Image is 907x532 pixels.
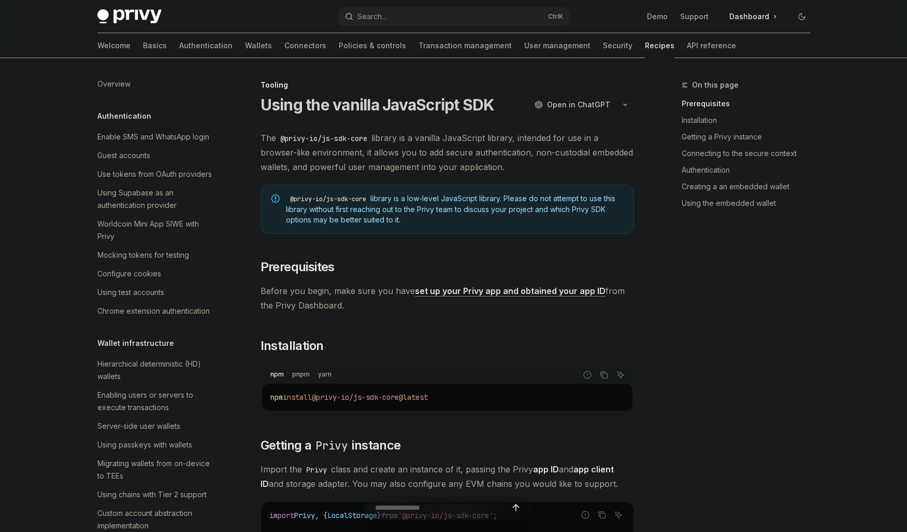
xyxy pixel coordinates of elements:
a: Prerequisites [682,95,818,112]
span: Before you begin, make sure you have from the Privy Dashboard. [261,284,634,313]
a: Getting a Privy instance [682,129,818,145]
code: Privy [311,438,352,454]
h1: Using the vanilla JavaScript SDK [261,95,495,114]
code: Privy [302,464,331,475]
a: Connectors [284,33,326,58]
div: Search... [357,10,386,23]
span: @privy-io/js-sdk-core@latest [312,393,428,402]
a: Enable SMS and WhatsApp login [89,128,222,146]
span: library is a low-level JavaScript library. Please do not attempt to use this library without firs... [286,193,623,225]
div: Enabling users or servers to execute transactions [97,389,215,414]
a: Using test accounts [89,283,222,302]
div: Using test accounts [97,286,164,299]
span: npm [270,393,283,402]
a: Using the embedded wallet [682,195,818,212]
a: Creating a an embedded wallet [682,178,818,195]
a: Chrome extension authentication [89,302,222,320]
a: Wallets [245,33,272,58]
span: Installation [261,338,324,354]
a: Transaction management [419,33,512,58]
strong: app ID [533,464,559,474]
a: Security [603,33,632,58]
a: Policies & controls [339,33,406,58]
a: Connecting to the secure context [682,145,818,162]
a: Mocking tokens for testing [89,246,222,264]
a: Use tokens from OAuth providers [89,165,222,184]
h5: Wallet infrastructure [97,337,174,349]
img: dark logo [97,9,162,24]
span: The library is a vanilla JavaScript library, intended for use in a browser-like environment, it a... [261,131,634,174]
input: Ask a question... [375,496,509,519]
a: Configure cookies [89,264,222,283]
div: Server-side user wallets [97,420,180,432]
div: Enable SMS and WhatsApp login [97,131,209,143]
button: Copy the contents from the code block [597,368,611,382]
button: Toggle dark mode [794,8,810,25]
span: Dashboard [729,11,769,22]
a: User management [524,33,591,58]
svg: Note [271,194,280,203]
div: Custom account abstraction implementation [97,507,215,532]
div: Worldcoin Mini App SIWE with Privy [97,218,215,243]
span: Ctrl K [548,12,564,21]
div: Using chains with Tier 2 support [97,488,207,501]
a: Dashboard [721,8,785,25]
a: Hierarchical deterministic (HD) wallets [89,355,222,386]
button: Report incorrect code [581,368,594,382]
a: Recipes [645,33,674,58]
span: On this page [692,79,739,91]
div: Mocking tokens for testing [97,249,189,261]
div: yarn [315,368,335,381]
a: Authentication [179,33,233,58]
a: API reference [687,33,736,58]
code: @privy-io/js-sdk-core [276,133,371,144]
div: pnpm [289,368,313,381]
div: Using passkeys with wallets [97,439,192,451]
a: Server-side user wallets [89,417,222,436]
button: Open search [338,7,570,26]
a: Using Supabase as an authentication provider [89,184,222,215]
div: Hierarchical deterministic (HD) wallets [97,358,215,383]
a: Using passkeys with wallets [89,436,222,454]
div: Tooling [261,80,634,90]
div: Using Supabase as an authentication provider [97,187,215,212]
div: Configure cookies [97,268,161,280]
div: Overview [97,78,131,90]
a: Overview [89,75,222,93]
span: Getting a instance [261,437,401,454]
a: Worldcoin Mini App SIWE with Privy [89,215,222,246]
button: Ask AI [614,368,627,382]
div: Chrome extension authentication [97,305,210,317]
div: Use tokens from OAuth providers [97,168,212,180]
a: Basics [143,33,167,58]
a: Welcome [97,33,131,58]
a: Support [680,11,709,22]
a: set up your Privy app and obtained your app ID [415,286,606,297]
a: Demo [647,11,668,22]
a: Guest accounts [89,146,222,165]
a: Migrating wallets from on-device to TEEs [89,454,222,485]
button: Send message [509,500,523,515]
div: npm [267,368,287,381]
button: Open in ChatGPT [528,96,616,114]
a: Using chains with Tier 2 support [89,485,222,504]
a: Installation [682,112,818,129]
div: Guest accounts [97,149,150,162]
span: Import the class and create an instance of it, passing the Privy and and storage adapter. You may... [261,462,634,491]
span: install [283,393,312,402]
a: Enabling users or servers to execute transactions [89,386,222,417]
a: Authentication [682,162,818,178]
h5: Authentication [97,110,151,122]
span: Open in ChatGPT [547,100,610,110]
div: Migrating wallets from on-device to TEEs [97,457,215,482]
span: Prerequisites [261,259,335,275]
code: @privy-io/js-sdk-core [286,194,370,204]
